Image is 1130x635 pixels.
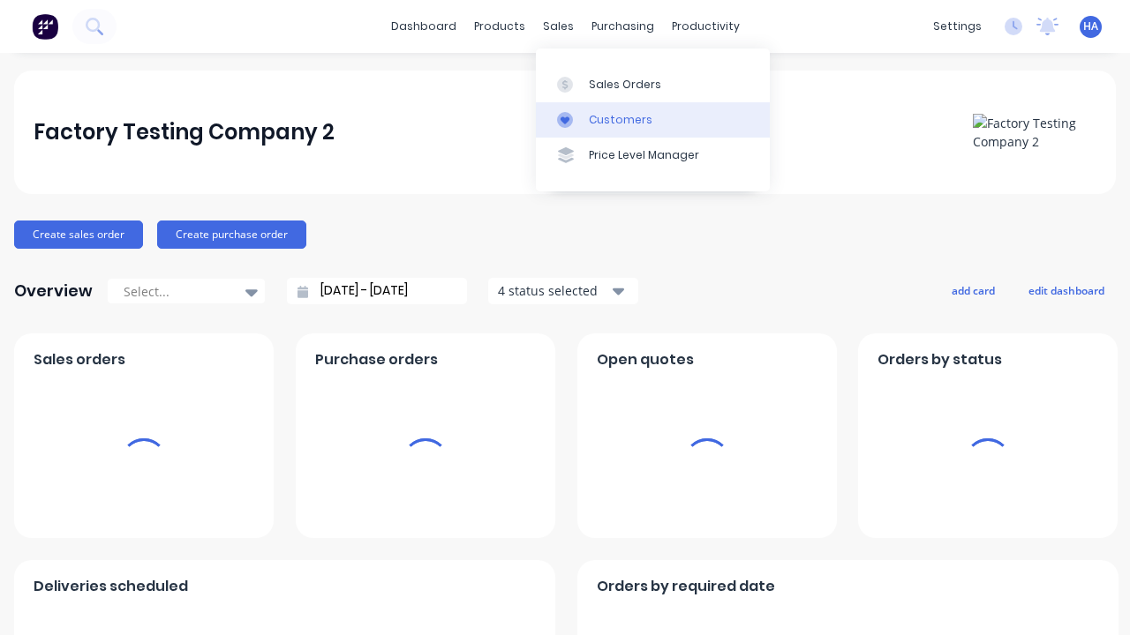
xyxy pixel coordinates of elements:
[498,281,609,300] div: 4 status selected
[536,102,770,138] a: Customers
[589,147,699,163] div: Price Level Manager
[536,138,770,173] a: Price Level Manager
[924,13,991,40] div: settings
[157,220,306,249] button: Create purchase order
[973,114,1096,151] img: Factory Testing Company 2
[14,220,143,249] button: Create sales order
[589,77,661,93] div: Sales Orders
[34,576,188,597] span: Deliveries scheduled
[534,13,583,40] div: sales
[597,576,775,597] span: Orders by required date
[589,112,652,128] div: Customers
[34,115,335,150] div: Factory Testing Company 2
[878,349,1002,370] span: Orders by status
[1017,279,1116,302] button: edit dashboard
[488,278,638,304] button: 4 status selected
[1083,19,1098,34] span: HA
[940,279,1006,302] button: add card
[663,13,749,40] div: productivity
[465,13,534,40] div: products
[382,13,465,40] a: dashboard
[583,13,663,40] div: purchasing
[14,273,93,309] div: Overview
[34,349,125,370] span: Sales orders
[32,13,58,40] img: Factory
[536,66,770,101] a: Sales Orders
[315,349,438,370] span: Purchase orders
[597,349,694,370] span: Open quotes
